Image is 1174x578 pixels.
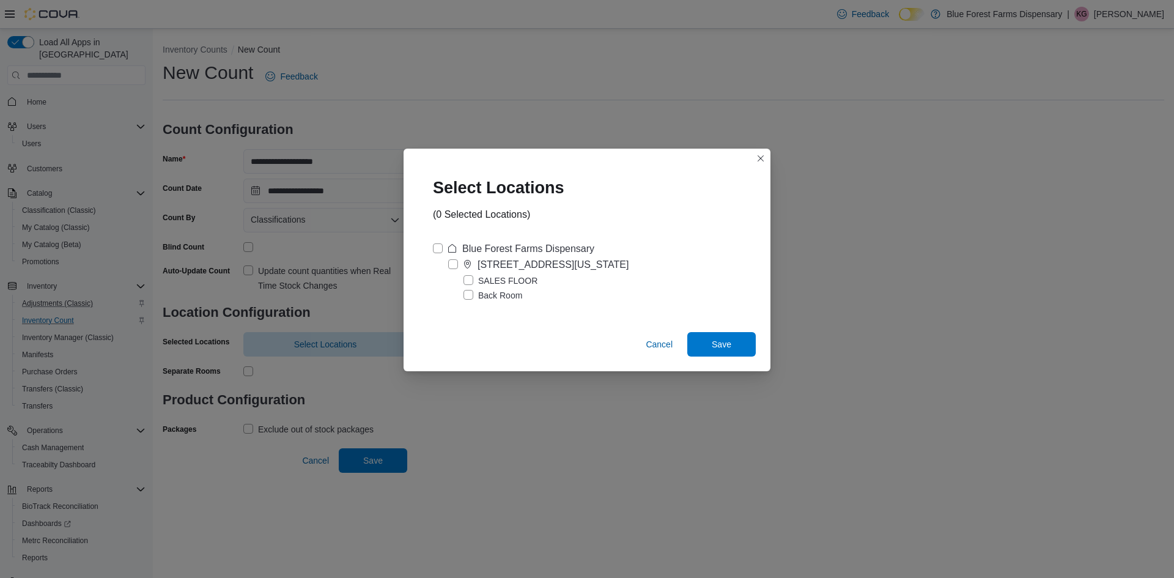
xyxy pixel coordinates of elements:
label: SALES FLOOR [463,273,537,288]
button: Closes this modal window [753,151,768,166]
div: Select Locations [418,163,589,207]
button: Save [687,332,756,357]
span: Save [712,338,731,350]
span: Cancel [646,338,673,350]
div: [STREET_ADDRESS][US_STATE] [478,258,629,272]
button: Cancel [641,332,677,357]
label: Back Room [463,288,522,303]
div: (0 Selected Locations) [433,207,530,222]
div: Blue Forest Farms Dispensary [462,242,594,256]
